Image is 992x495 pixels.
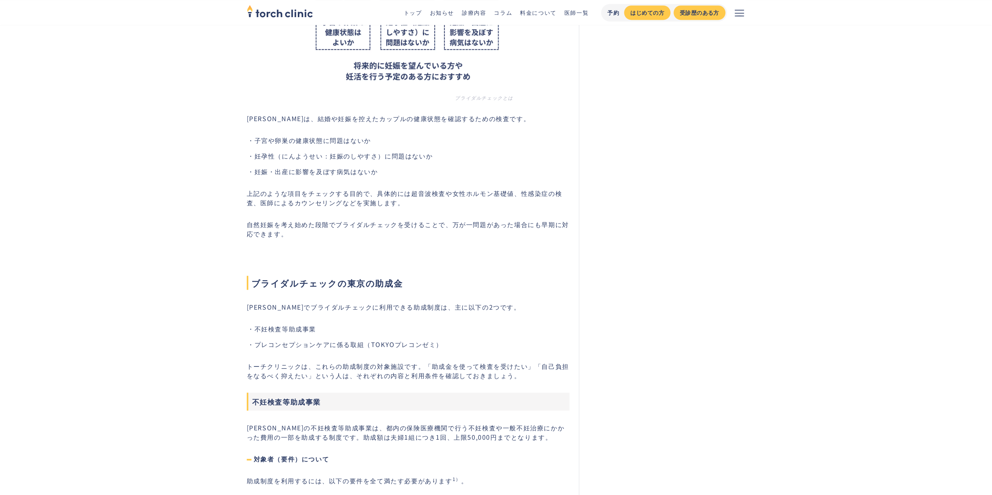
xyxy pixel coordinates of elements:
a: 医師一覧 [564,9,589,16]
a: トップ [404,9,422,16]
a: 受診歴のある方 [674,5,725,20]
a: お知らせ [430,9,454,16]
h4: 対象者（要件）について [247,454,570,463]
a: はじめての方 [624,5,670,20]
p: [PERSON_NAME]は、結婚や妊娠を控えたカップルの健康状態を確認するための検査です。 [247,114,570,123]
a: コラム [494,9,512,16]
h3: 不妊検査等助成事業 [247,393,570,410]
sup: 1） [453,476,461,482]
a: 料金について [520,9,557,16]
p: 自然妊娠を考え始めた段階でブライダルチェックを受けることで、万が一問題があった場合にも早期に対応できます。 [247,220,570,238]
li: 妊孕性（にんようせい：妊娠のしやすさ）に問題はないか [255,151,570,160]
p: 上記のような項目をチェックする目的で、具体的には超音波検査や女性ホルモン基礎値、性感染症の検査、医師によるカウンセリングなどを実施します。 [247,188,570,207]
li: 妊娠・出産に影響を及ぼす病気はないか [255,167,570,176]
img: torch clinic [247,2,313,19]
p: [PERSON_NAME]でブライダルチェックに利用できる助成制度は、主に以下の2つです。 [247,302,570,312]
div: 予約 [607,9,619,17]
p: トーチクリニックは、これらの助成制度の対象施設です。「助成金を使って検査を受けたい」「自己負担をなるべく抑えたい」という人は、それぞれの内容と利用条件を確認しておきましょう。 [247,361,570,380]
a: 診療内容 [462,9,486,16]
p: 助成制度を利用するには、以下の要件を全て満たす必要があります 。 [247,476,570,485]
div: はじめての方 [630,9,664,17]
li: 不妊検査等助成事業 [255,324,570,333]
figcaption: ブライダルチェックとは [303,94,513,101]
a: home [247,5,313,19]
p: [PERSON_NAME]の不妊検査等助成事業は、都内の保険医療機関で行う不妊検査や一般不妊治療にかかった費用の一部を助成する制度です。助成額は夫婦1組につき1回、上限50,000円までとなります。 [247,423,570,442]
li: プレコンセプションケアに係る取組（TOKYOプレコンゼミ） [255,340,570,349]
span: ブライダルチェックの東京の助成金 [247,276,570,290]
li: 子宮や卵巣の健康状態に問題はないか [255,136,570,145]
div: 受診歴のある方 [680,9,719,17]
